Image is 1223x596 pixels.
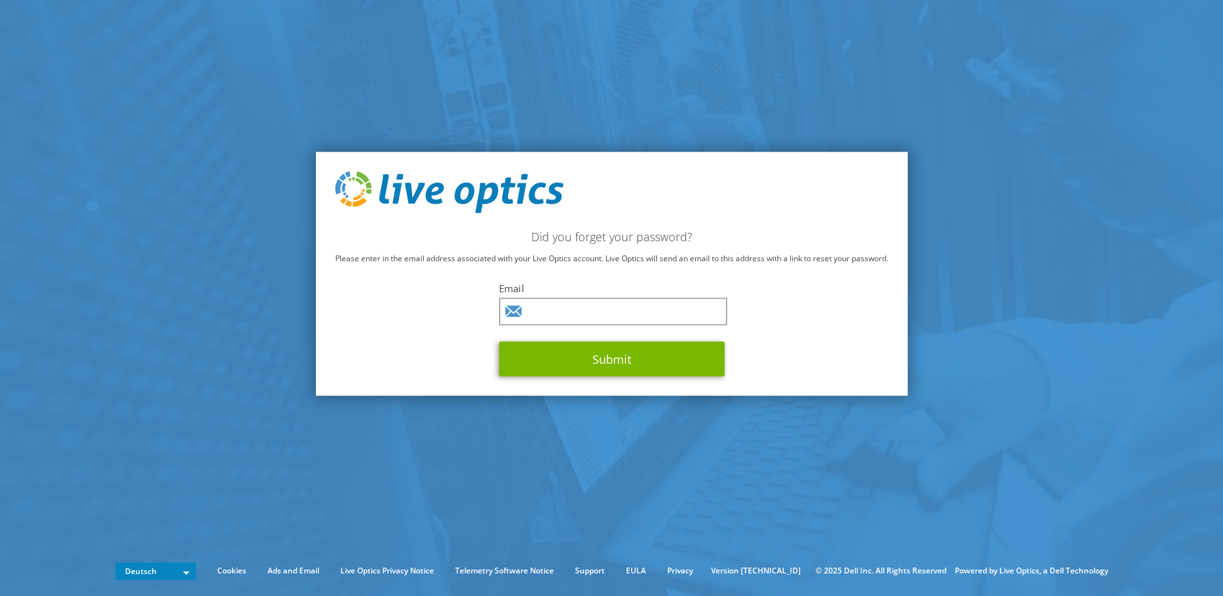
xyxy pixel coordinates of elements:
[499,282,725,295] label: Email
[809,564,953,578] li: © 2025 Dell Inc. All Rights Reserved
[208,564,256,578] a: Cookies
[499,342,725,377] button: Submit
[565,564,614,578] a: Support
[616,564,656,578] a: EULA
[331,564,444,578] a: Live Optics Privacy Notice
[955,564,1108,578] li: Powered by Live Optics, a Dell Technology
[335,252,888,266] p: Please enter in the email address associated with your Live Optics account. Live Optics will send...
[705,564,807,578] li: Version [TECHNICAL_ID]
[335,171,563,214] img: live_optics_svg.svg
[658,564,703,578] a: Privacy
[258,564,329,578] a: Ads and Email
[335,230,888,244] h2: Did you forget your password?
[445,564,563,578] a: Telemetry Software Notice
